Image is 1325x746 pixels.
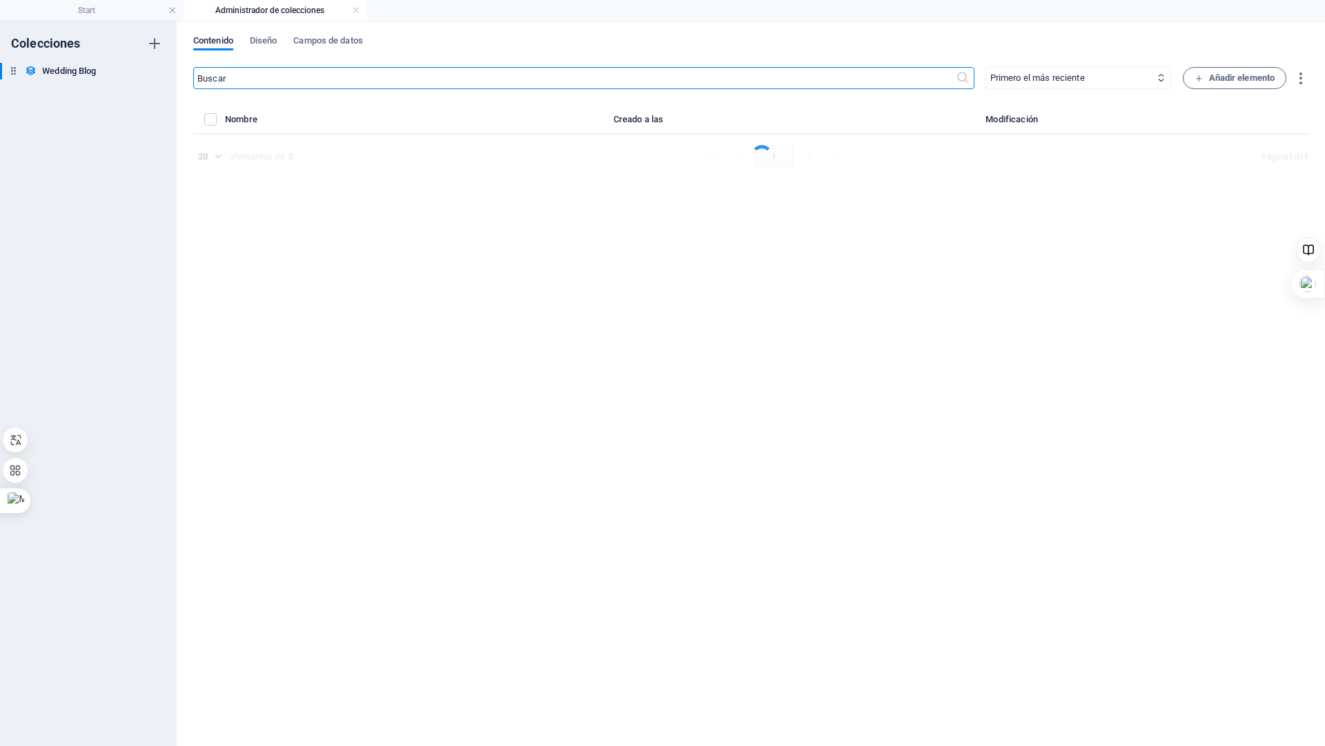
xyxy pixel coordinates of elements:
[250,32,277,52] span: Diseño
[825,111,1204,135] th: Modificación
[184,3,367,18] h4: Administrador de colecciones
[193,32,233,52] span: Contenido
[193,111,1308,135] table: items list
[193,67,956,89] input: Buscar
[11,35,81,52] h6: Colecciones
[293,32,362,52] span: Campos de datos
[1195,70,1275,86] span: Añadir elemento
[457,111,825,135] th: Creado a las
[1183,67,1287,89] button: Añadir elemento
[146,35,163,52] i: Crear colección
[225,111,457,135] th: Nombre
[42,63,96,79] h6: Wedding Blog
